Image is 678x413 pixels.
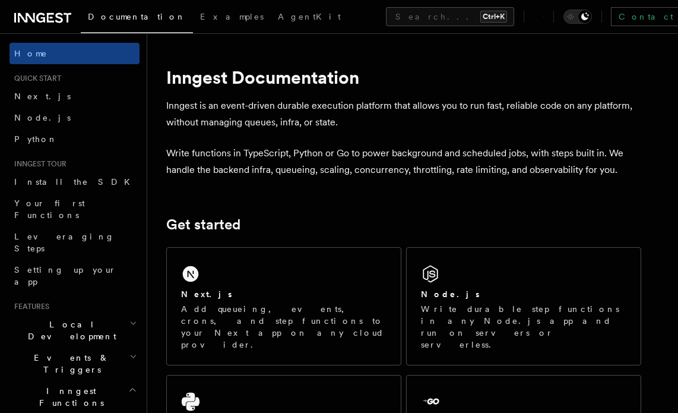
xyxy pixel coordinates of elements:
span: AgentKit [278,12,341,21]
h2: Node.js [421,288,480,300]
button: Toggle dark mode [563,10,592,24]
span: Local Development [9,319,129,342]
span: Examples [200,12,264,21]
a: Node.jsWrite durable step functions in any Node.js app and run on servers or serverless. [406,247,641,365]
span: Features [9,302,49,311]
p: Inngest is an event-driven durable execution platform that allows you to run fast, reliable code ... [166,97,641,131]
p: Write durable step functions in any Node.js app and run on servers or serverless. [421,303,626,351]
a: Your first Functions [9,193,140,226]
a: Documentation [81,4,193,33]
a: Examples [193,4,271,32]
span: Quick start [9,74,61,83]
span: Inngest Functions [9,385,128,409]
a: Setting up your app [9,259,140,292]
h2: Next.js [181,288,232,300]
button: Local Development [9,314,140,347]
p: Add queueing, events, crons, and step functions to your Next app on any cloud provider. [181,303,386,351]
h1: Inngest Documentation [166,67,641,88]
a: Home [9,43,140,64]
a: Get started [166,216,240,233]
a: Node.js [9,107,140,128]
a: Leveraging Steps [9,226,140,259]
span: Setting up your app [14,265,116,286]
span: Install the SDK [14,177,137,187]
a: Install the SDK [9,171,140,193]
span: Node.js [14,113,71,122]
span: Leveraging Steps [14,232,115,253]
a: AgentKit [271,4,348,32]
button: Events & Triggers [9,347,140,380]
span: Your first Functions [14,198,85,220]
span: Events & Triggers [9,352,129,376]
span: Python [14,134,58,144]
a: Python [9,128,140,150]
span: Documentation [88,12,186,21]
span: Inngest tour [9,159,66,169]
span: Next.js [14,92,71,101]
a: Next.js [9,86,140,107]
p: Write functions in TypeScript, Python or Go to power background and scheduled jobs, with steps bu... [166,145,641,178]
span: Home [14,48,47,59]
a: Next.jsAdd queueing, events, crons, and step functions to your Next app on any cloud provider. [166,247,401,365]
button: Search...Ctrl+K [386,7,514,26]
kbd: Ctrl+K [480,11,507,23]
